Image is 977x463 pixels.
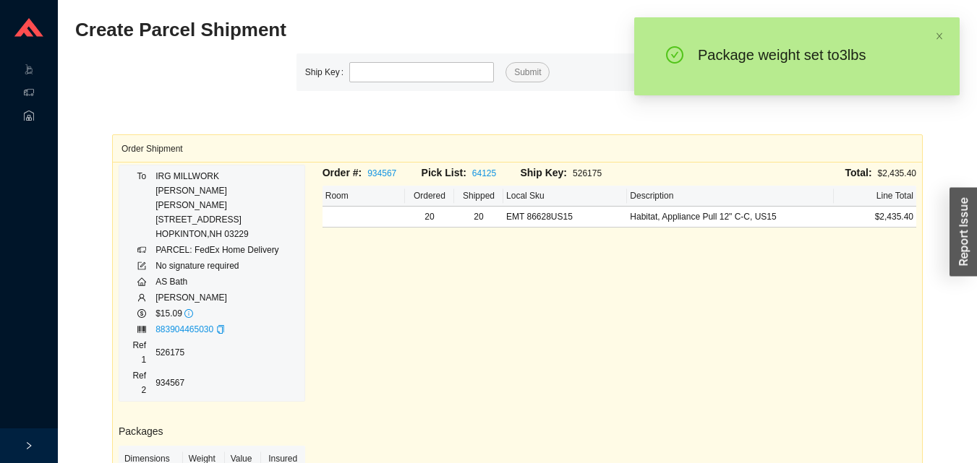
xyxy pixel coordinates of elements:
[216,325,225,334] span: copy
[155,290,299,306] td: [PERSON_NAME]
[155,368,299,398] td: 934567
[627,186,833,207] th: Description
[137,261,146,270] span: form
[505,62,550,82] button: Submit
[454,186,503,207] th: Shipped
[472,168,496,178] a: 64125
[75,17,738,43] h2: Create Parcel Shipment
[422,167,466,178] span: Pick List:
[405,207,454,228] td: 20
[155,242,299,258] td: PARCEL: FedEx Home Delivery
[698,46,913,64] div: Package weight set to 3 lb s
[137,309,146,318] span: dollar
[454,207,503,228] td: 20
[845,167,872,178] span: Total:
[155,306,299,321] td: $15.09
[323,167,362,178] span: Order #:
[503,207,627,228] td: EMT 86628US15
[155,169,298,241] div: IRG MILLWORK [PERSON_NAME] [PERSON_NAME] [STREET_ADDRESS] HOPKINTON , NH 03229
[834,186,916,207] th: Line Total
[520,167,567,178] span: Ship Key:
[119,423,305,440] h3: Packages
[666,46,683,66] span: check-circle
[125,168,155,242] td: To
[121,135,913,162] div: Order Shipment
[216,322,225,337] div: Copy
[125,337,155,368] td: Ref 1
[137,325,146,334] span: barcode
[367,168,396,178] a: 934567
[305,62,349,82] label: Ship Key
[405,186,454,207] th: Ordered
[137,293,146,302] span: user
[834,207,916,228] td: $2,435.40
[125,368,155,398] td: Ref 2
[137,277,146,286] span: home
[155,324,213,334] a: 883904465030
[155,274,299,290] td: AS Bath
[630,209,830,224] div: Habitat, Appliance Pull 12" C-C, US15
[184,309,193,318] span: info-circle
[155,337,299,368] td: 526175
[520,165,619,181] div: 526175
[323,186,405,207] th: Room
[503,186,627,207] th: Local Sku
[935,32,944,40] span: close
[155,258,299,274] td: No signature required
[619,165,916,181] div: $2,435.40
[25,441,33,450] span: right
